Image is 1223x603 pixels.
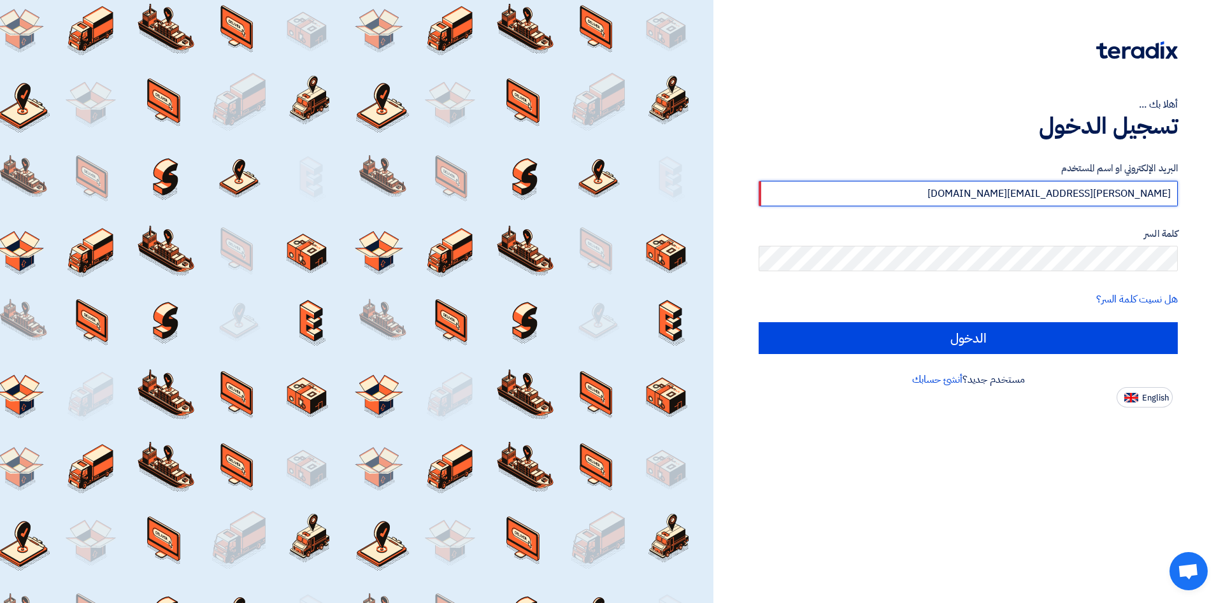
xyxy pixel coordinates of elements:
[1096,41,1178,59] img: Teradix logo
[759,181,1178,206] input: أدخل بريد العمل الإلكتروني او اسم المستخدم الخاص بك ...
[1142,394,1169,402] span: English
[912,372,962,387] a: أنشئ حسابك
[759,372,1178,387] div: مستخدم جديد؟
[759,112,1178,140] h1: تسجيل الدخول
[759,97,1178,112] div: أهلا بك ...
[1096,292,1178,307] a: هل نسيت كلمة السر؟
[1124,393,1138,402] img: en-US.png
[1117,387,1173,408] button: English
[759,322,1178,354] input: الدخول
[759,227,1178,241] label: كلمة السر
[759,161,1178,176] label: البريد الإلكتروني او اسم المستخدم
[1169,552,1208,590] div: Open chat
